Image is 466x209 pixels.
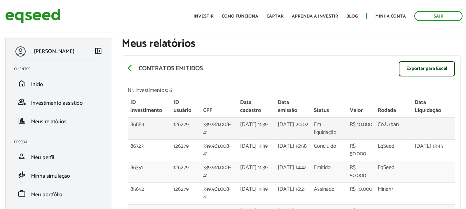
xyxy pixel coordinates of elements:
a: workMeu portfólio [14,189,102,198]
h1: Meus relatórios [122,38,461,50]
td: [DATE] 16:21 [275,182,311,204]
span: finance_mode [18,171,26,179]
li: Minha simulação [9,166,108,184]
a: arrow_back_ios [128,64,136,74]
th: Data Liquidação [412,96,455,118]
td: R$ 50.000 [347,161,375,183]
td: [DATE] 11:39 [237,139,275,161]
td: Co.Urban [375,118,412,139]
th: Valor [347,96,375,118]
span: Meu portfólio [31,190,62,199]
td: [DATE] 13:45 [412,139,455,161]
a: personMeu perfil [14,152,102,160]
a: Exportar para Excel [399,61,455,76]
td: 86351 [128,161,171,183]
td: 126279 [171,139,200,161]
a: Sair [414,11,463,21]
td: EqSeed [375,139,412,161]
td: [DATE] 11:39 [237,118,275,139]
td: Em liquidação [311,118,347,139]
td: R$ 10.000 [347,182,375,204]
th: CPF [200,96,237,118]
img: EqSeed [5,7,60,25]
h2: Pessoal [14,140,108,144]
span: finance [18,116,26,125]
td: R$ 50.000 [347,139,375,161]
span: left_panel_close [94,47,102,55]
td: 339.961.008-41 [200,139,237,161]
span: home [18,79,26,87]
a: homeInício [14,79,102,87]
a: Minha conta [375,14,406,19]
li: Investimento assistido [9,93,108,111]
a: Investir [194,14,214,19]
td: [DATE] 14:42 [275,161,311,183]
th: ID investimento [128,96,171,118]
span: group [18,98,26,106]
td: [DATE] 20:02 [275,118,311,139]
span: Início [31,80,43,89]
a: Captar [267,14,284,19]
th: Status [311,96,347,118]
td: EqSeed [375,161,412,183]
a: finance_modeMinha simulação [14,171,102,179]
td: [DATE] 11:39 [237,161,275,183]
th: ID usuário [171,96,200,118]
td: 86723 [128,139,171,161]
div: Nr. investimentos: 6 [128,88,455,93]
td: 126279 [171,161,200,183]
td: 339.961.008-41 [200,161,237,183]
span: work [18,189,26,198]
h2: Clientes [14,67,108,71]
span: Investimento assistido [31,98,83,108]
a: groupInvestimento assistido [14,98,102,106]
li: Início [9,74,108,93]
li: Meu perfil [9,147,108,166]
th: Rodada [375,96,412,118]
a: Colapsar menu [94,47,102,56]
td: Concluído [311,139,347,161]
span: Minha simulação [31,171,70,181]
td: Emitido [311,161,347,183]
a: Como funciona [222,14,258,19]
li: Meu portfólio [9,184,108,203]
td: Minehr [375,182,412,204]
a: Blog [346,14,358,19]
p: [PERSON_NAME] [34,48,75,55]
span: Meu perfil [31,153,54,162]
span: Meus relatórios [31,117,67,126]
td: [DATE] 11:39 [237,182,275,204]
span: person [18,152,26,160]
td: 126279 [171,118,200,139]
td: 126279 [171,182,200,204]
th: Data cadastro [237,96,275,118]
th: Data emissão [275,96,311,118]
a: financeMeus relatórios [14,116,102,125]
span: arrow_back_ios [128,64,136,72]
td: [DATE] 16:58 [275,139,311,161]
p: Contratos emitidos [139,65,203,73]
td: R$ 10.000 [347,118,375,139]
li: Meus relatórios [9,111,108,130]
a: Aprenda a investir [292,14,338,19]
td: Assinado [311,182,347,204]
td: 85652 [128,182,171,204]
td: 339.961.008-41 [200,118,237,139]
td: 86889 [128,118,171,139]
td: 339.961.008-41 [200,182,237,204]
